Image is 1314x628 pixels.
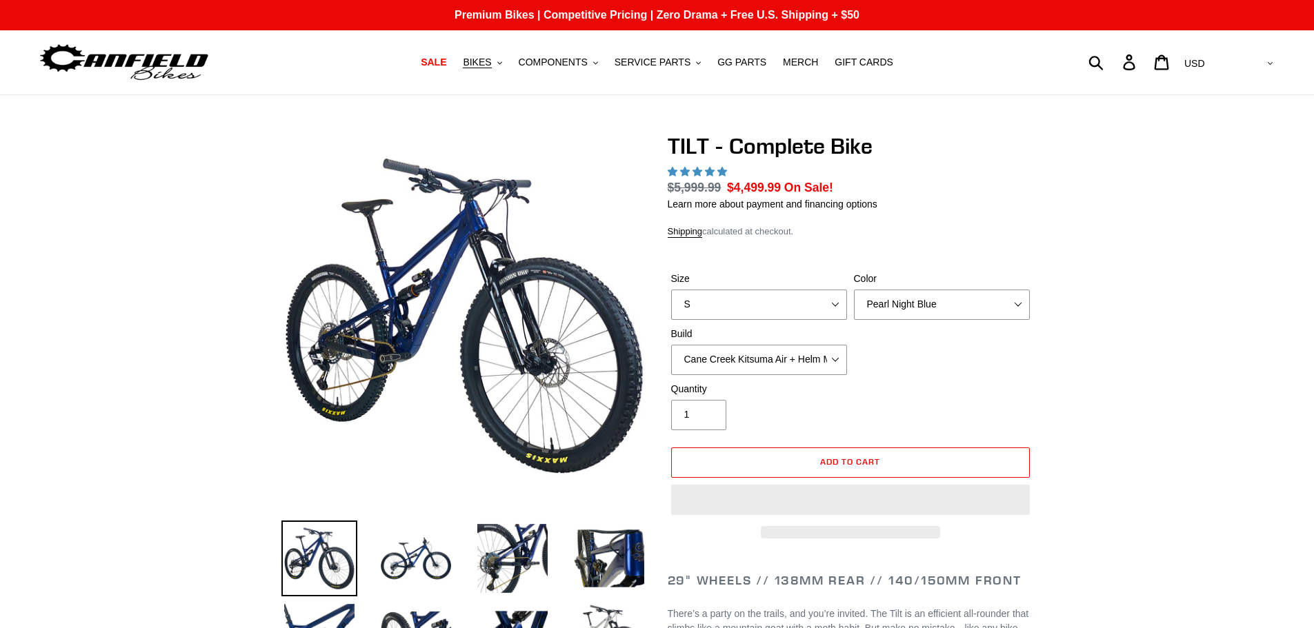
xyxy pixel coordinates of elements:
span: SERVICE PARTS [615,57,690,68]
span: On Sale! [784,179,833,196]
label: Build [671,327,847,341]
a: GG PARTS [710,53,773,72]
h1: TILT - Complete Bike [668,133,1033,159]
div: calculated at checkout. [668,225,1033,239]
button: Add to cart [671,447,1030,478]
a: SALE [414,53,453,72]
span: 5.00 stars [668,166,730,177]
h2: 29" Wheels // 138mm Rear // 140/150mm Front [668,573,1033,588]
span: COMPONENTS [519,57,588,68]
img: TILT - Complete Bike [284,136,644,496]
a: GIFT CARDS [828,53,900,72]
img: Load image into Gallery viewer, TILT - Complete Bike [571,520,647,596]
label: Quantity [671,382,847,396]
input: Search [1096,47,1131,77]
a: Learn more about payment and financing options [668,199,877,210]
a: MERCH [776,53,825,72]
button: BIKES [456,53,508,72]
span: $4,499.99 [727,181,781,194]
span: GIFT CARDS [835,57,893,68]
img: Load image into Gallery viewer, TILT - Complete Bike [281,520,357,596]
img: Load image into Gallery viewer, TILT - Complete Bike [378,520,454,596]
img: Canfield Bikes [38,41,210,84]
label: Size [671,272,847,286]
span: SALE [421,57,446,68]
button: COMPONENTS [512,53,605,72]
a: Shipping [668,226,703,238]
span: MERCH [783,57,818,68]
button: SERVICE PARTS [608,53,708,72]
span: GG PARTS [717,57,766,68]
img: Load image into Gallery viewer, TILT - Complete Bike [475,520,550,596]
s: $5,999.99 [668,181,721,194]
span: Add to cart [820,456,880,467]
label: Color [854,272,1030,286]
span: BIKES [463,57,491,68]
